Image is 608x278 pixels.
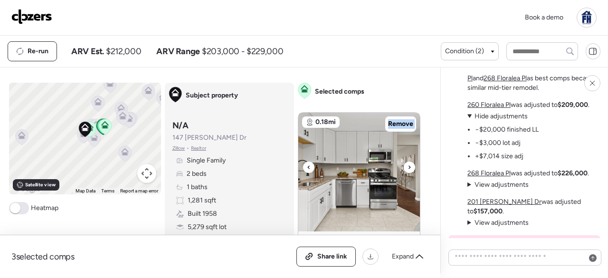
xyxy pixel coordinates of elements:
[388,119,413,129] span: Remove
[187,169,207,179] span: 2 beds
[484,74,527,82] a: 268 Floralea Pl
[475,112,528,120] span: Hide adjustments
[315,87,364,96] span: Selected comps
[188,222,227,232] span: 5,279 sqft lot
[467,169,589,178] p: was adjusted to .
[475,219,529,227] span: View adjustments
[187,182,208,192] span: 1 baths
[467,180,529,190] summary: View adjustments
[31,203,58,213] span: Heatmap
[467,100,589,110] p: was adjusted to .
[525,13,563,21] span: Book a demo
[11,182,43,194] a: Open this area in Google Maps (opens a new window)
[106,46,141,57] span: $212,000
[475,181,529,189] span: View adjustments
[76,188,95,194] button: Map Data
[120,188,158,193] a: Report a map error
[25,181,56,189] span: Satellite view
[101,188,114,193] a: Terms (opens in new tab)
[467,112,539,121] summary: Hide adjustments
[191,144,206,152] span: Realtor
[137,164,156,183] button: Map camera controls
[392,252,414,261] span: Expand
[317,252,347,261] span: Share link
[445,47,484,56] span: Condition (2)
[558,169,588,177] strong: $226,000
[558,101,588,109] strong: $209,000
[475,125,539,134] li: −$20,000 finished LL
[188,196,216,205] span: 1,281 sqft
[475,138,521,148] li: −$3,000 lot adj
[202,46,283,57] span: $203,000 - $229,000
[188,209,217,219] span: Built 1958
[467,169,511,177] a: 268 Floralea Pl
[315,117,336,127] span: 0.18mi
[11,9,52,24] img: Logo
[467,101,511,109] a: 260 Floralea Pl
[467,197,600,216] p: was adjusted to .
[474,207,503,215] strong: $157,000
[172,120,189,131] h3: N/A
[11,182,43,194] img: Google
[187,144,189,152] span: •
[186,91,238,100] span: Subject property
[156,46,200,57] span: ARV Range
[11,251,75,262] span: 3 selected comps
[71,46,104,57] span: ARV Est.
[187,156,226,165] span: Single Family
[475,152,523,161] li: +$7,014 size adj
[28,47,48,56] span: Re-run
[172,133,247,143] span: 147 [PERSON_NAME] Dr
[467,218,529,228] summary: View adjustments
[467,198,541,206] a: 201 [PERSON_NAME] Dr
[172,144,185,152] span: Zillow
